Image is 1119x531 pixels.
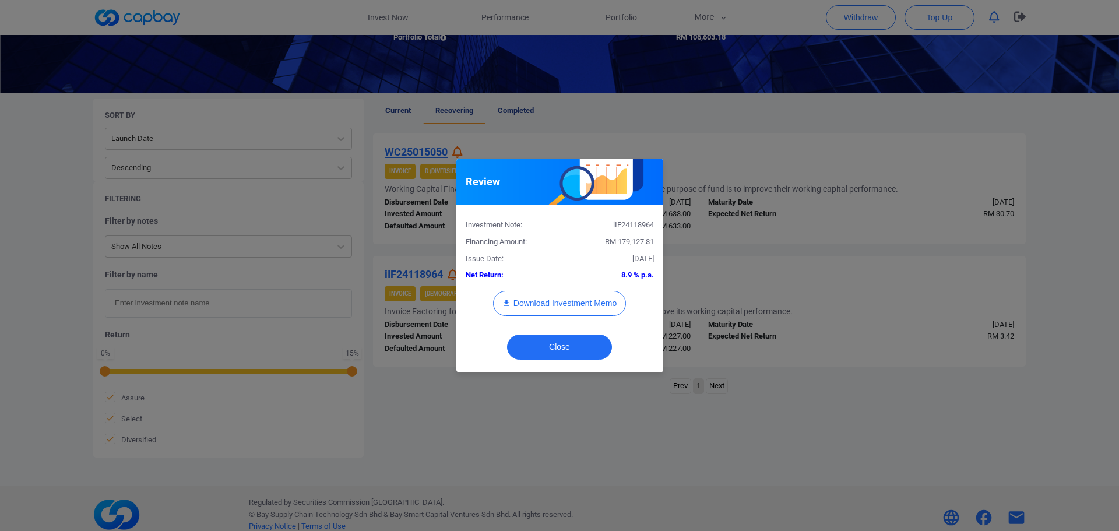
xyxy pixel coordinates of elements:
[457,269,560,282] div: Net Return:
[507,335,612,360] button: Close
[559,253,663,265] div: [DATE]
[457,253,560,265] div: Issue Date:
[457,236,560,248] div: Financing Amount:
[605,237,654,246] span: RM 179,127.81
[493,291,626,316] button: Download Investment Memo
[559,269,663,282] div: 8.9 % p.a.
[559,219,663,231] div: iIF24118964
[466,175,500,189] h5: Review
[457,219,560,231] div: Investment Note:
